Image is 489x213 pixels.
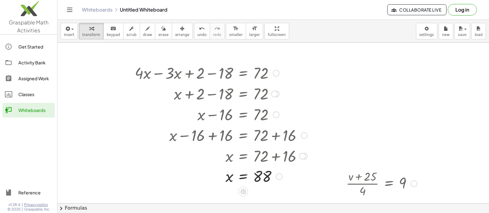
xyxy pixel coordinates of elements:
[110,25,116,32] i: keyboard
[392,7,441,13] span: Collaborate Live
[9,19,49,34] span: Graspable Math Activities
[24,202,50,207] a: Privacy policy
[210,23,225,39] button: redoredo
[226,23,246,39] button: format_sizesmaller
[246,23,263,39] button: format_sizelarger
[57,203,489,213] button: chevron_rightFormulas
[194,23,210,39] button: undoundo
[252,25,257,32] i: format_size
[158,33,168,37] span: erase
[199,25,205,32] i: undo
[214,25,220,32] i: redo
[7,207,20,212] span: © 2025
[22,207,23,212] span: |
[233,25,239,32] i: format_size
[107,33,120,37] span: keypad
[64,33,74,37] span: insert
[18,75,52,82] div: Assigned Work
[22,202,23,207] span: |
[238,186,248,196] div: Apply the same math to both sides of the equation
[123,23,140,39] button: scrub
[61,23,78,39] button: insert
[416,23,437,39] button: settings
[2,87,55,102] a: Classes
[2,103,55,117] a: Whiteboards
[448,4,477,16] button: Log in
[454,23,470,39] button: save
[268,33,285,37] span: fullscreen
[18,91,52,98] div: Classes
[175,33,189,37] span: arrange
[18,43,52,50] div: Get Started
[475,33,483,37] span: load
[458,33,466,37] span: save
[65,5,75,15] button: Toggle navigation
[103,23,123,39] button: keyboardkeypad
[229,33,243,37] span: smaller
[172,23,193,39] button: arrange
[82,33,100,37] span: transform
[439,23,453,39] button: new
[2,55,55,70] a: Activity Bank
[2,71,55,86] a: Assigned Work
[127,33,137,37] span: scrub
[82,7,112,13] a: Whiteboards
[419,33,434,37] span: settings
[143,33,152,37] span: draw
[57,205,65,212] span: chevron_right
[387,4,447,15] button: Collaborate Live
[18,189,52,196] div: Reference
[18,59,52,66] div: Activity Bank
[249,33,260,37] span: larger
[2,185,55,200] a: Reference
[9,202,20,207] span: v1.28.4
[471,23,486,39] button: load
[140,23,156,39] button: draw
[24,207,50,212] span: Graspable, Inc.
[155,23,172,39] button: erase
[442,33,450,37] span: new
[2,39,55,54] a: Get Started
[79,23,104,39] button: transform
[18,106,52,114] div: Whiteboards
[197,33,207,37] span: undo
[213,33,221,37] span: redo
[264,23,289,39] button: fullscreen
